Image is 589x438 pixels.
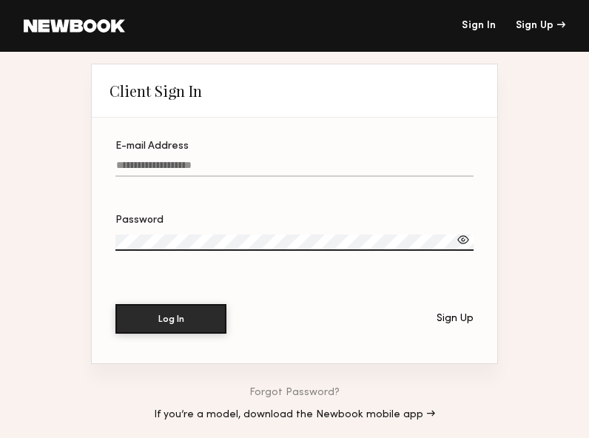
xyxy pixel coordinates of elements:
div: Sign Up [437,314,474,324]
div: E-mail Address [115,141,474,152]
div: Client Sign In [110,82,202,100]
div: Password [115,215,474,226]
input: E-mail Address [115,160,474,177]
a: Sign In [462,21,496,31]
input: Password [115,235,474,251]
div: Sign Up [516,21,565,31]
a: Forgot Password? [249,388,340,398]
a: If you’re a model, download the Newbook mobile app → [154,410,435,420]
button: Log In [115,304,226,334]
